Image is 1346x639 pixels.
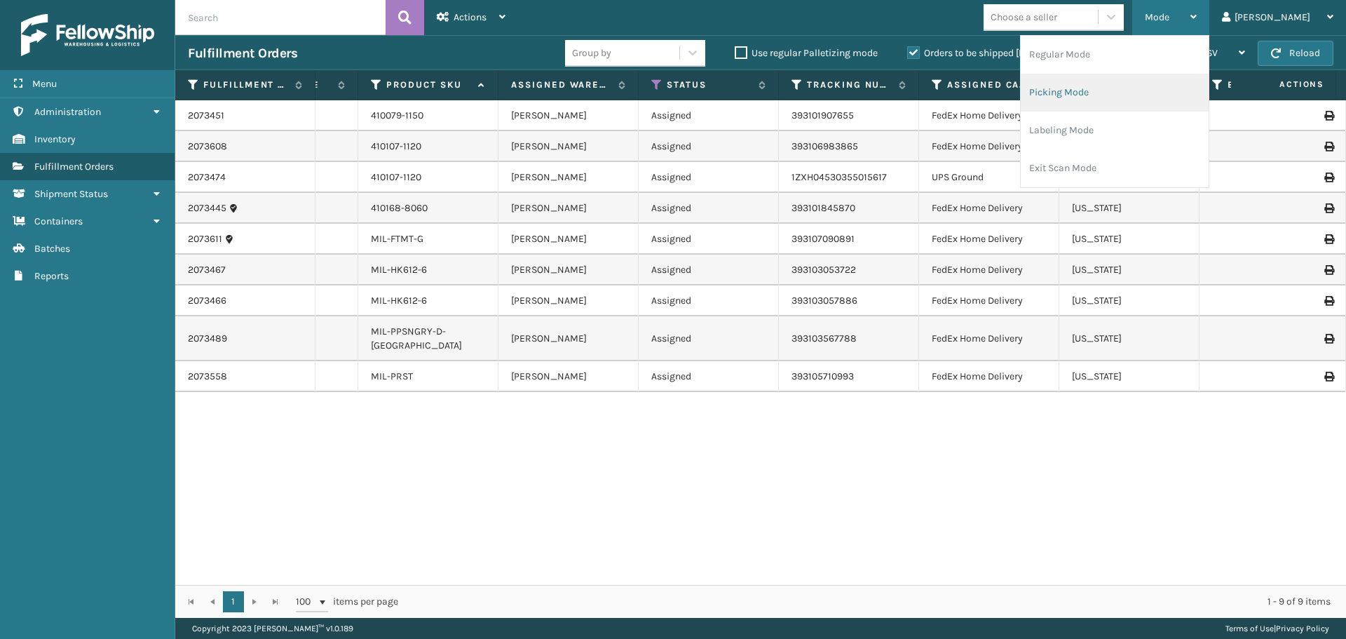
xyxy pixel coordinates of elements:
[188,201,226,215] a: 2073445
[791,202,855,214] a: 393101845870
[21,14,154,56] img: logo
[1324,111,1333,121] i: Print Label
[418,595,1331,609] div: 1 - 9 of 9 items
[498,285,639,316] td: [PERSON_NAME]
[188,232,222,246] a: 2073611
[947,79,1032,91] label: Assigned Carrier Service
[371,171,421,183] a: 410107-1120
[371,370,413,382] a: MIL-PRST
[371,233,423,245] a: MIL-FTMT-G
[34,243,70,255] span: Batches
[498,193,639,224] td: [PERSON_NAME]
[919,131,1059,162] td: FedEx Home Delivery
[791,109,854,121] a: 393101907655
[1324,334,1333,344] i: Print Label
[454,11,487,23] span: Actions
[919,285,1059,316] td: FedEx Home Delivery
[188,170,226,184] a: 2073474
[791,171,887,183] a: 1ZXH04530355015617
[1324,372,1333,382] i: Print Label
[296,591,398,612] span: items per page
[1324,296,1333,306] i: Print Label
[1059,285,1199,316] td: [US_STATE]
[791,295,857,307] a: 393103057886
[639,255,779,285] td: Assigned
[371,202,428,214] a: 410168-8060
[34,106,101,118] span: Administration
[1021,112,1209,149] li: Labeling Mode
[498,361,639,392] td: [PERSON_NAME]
[1021,36,1209,74] li: Regular Mode
[919,162,1059,193] td: UPS Ground
[34,270,69,282] span: Reports
[34,215,83,227] span: Containers
[907,47,1043,59] label: Orders to be shipped [DATE]
[498,224,639,255] td: [PERSON_NAME]
[991,10,1057,25] div: Choose a seller
[371,325,462,351] a: MIL-PPSNGRY-D-[GEOGRAPHIC_DATA]
[572,46,611,60] div: Group by
[223,591,244,612] a: 1
[1059,224,1199,255] td: [US_STATE]
[371,295,427,307] a: MIL-HK612-6
[203,79,288,91] label: Fulfillment Order Id
[1276,624,1329,633] a: Privacy Policy
[511,79,611,91] label: Assigned Warehouse
[498,131,639,162] td: [PERSON_NAME]
[919,255,1059,285] td: FedEx Home Delivery
[1021,149,1209,187] li: Exit Scan Mode
[32,78,57,90] span: Menu
[386,79,471,91] label: Product SKU
[34,161,114,173] span: Fulfillment Orders
[1059,361,1199,392] td: [US_STATE]
[1059,316,1199,361] td: [US_STATE]
[188,140,227,154] a: 2073608
[188,45,297,62] h3: Fulfillment Orders
[1324,142,1333,152] i: Print Label
[639,361,779,392] td: Assigned
[34,188,108,200] span: Shipment Status
[639,131,779,162] td: Assigned
[1235,73,1333,96] span: Actions
[639,100,779,131] td: Assigned
[791,233,855,245] a: 393107090891
[1324,234,1333,244] i: Print Label
[498,316,639,361] td: [PERSON_NAME]
[498,255,639,285] td: [PERSON_NAME]
[919,361,1059,392] td: FedEx Home Delivery
[188,294,226,308] a: 2073466
[735,47,878,59] label: Use regular Palletizing mode
[791,332,857,344] a: 393103567788
[1324,173,1333,182] i: Print Label
[188,370,227,384] a: 2073558
[498,100,639,131] td: [PERSON_NAME]
[791,264,856,276] a: 393103053722
[1324,265,1333,275] i: Print Label
[639,316,779,361] td: Assigned
[188,263,226,277] a: 2073467
[1225,618,1329,639] div: |
[1228,79,1312,91] label: Error
[1059,255,1199,285] td: [US_STATE]
[919,193,1059,224] td: FedEx Home Delivery
[919,316,1059,361] td: FedEx Home Delivery
[639,224,779,255] td: Assigned
[639,193,779,224] td: Assigned
[791,140,858,152] a: 393106983865
[188,109,224,123] a: 2073451
[296,595,317,609] span: 100
[188,332,227,346] a: 2073489
[919,100,1059,131] td: FedEx Home Delivery
[1145,11,1169,23] span: Mode
[34,133,76,145] span: Inventory
[1324,203,1333,213] i: Print Label
[667,79,752,91] label: Status
[1059,193,1199,224] td: [US_STATE]
[371,140,421,152] a: 410107-1120
[1021,74,1209,112] li: Picking Mode
[192,618,353,639] p: Copyright 2023 [PERSON_NAME]™ v 1.0.189
[498,162,639,193] td: [PERSON_NAME]
[371,264,427,276] a: MIL-HK612-6
[1258,41,1333,66] button: Reload
[1225,624,1274,633] a: Terms of Use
